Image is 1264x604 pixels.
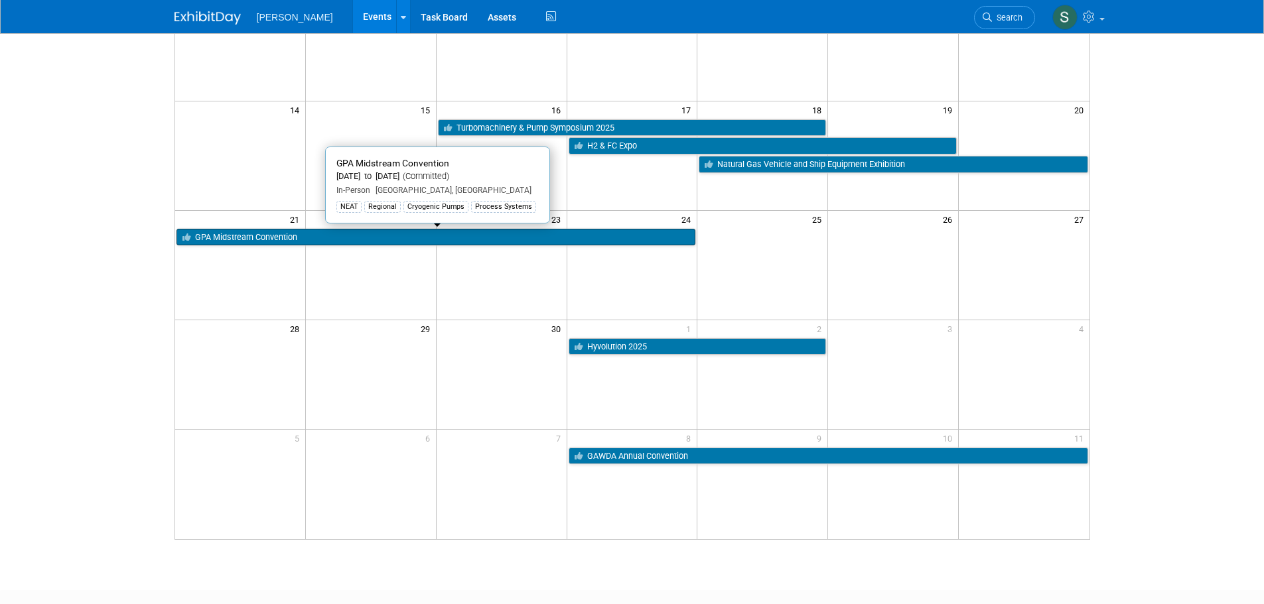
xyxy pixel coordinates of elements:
a: Natural Gas Vehicle and Ship Equipment Exhibition [699,156,1088,173]
span: 24 [680,211,697,227]
span: 11 [1073,430,1089,446]
span: 2 [815,320,827,337]
span: 26 [942,211,958,227]
span: 30 [550,320,567,337]
span: 7 [555,430,567,446]
span: 16 [550,101,567,118]
img: ExhibitDay [175,11,241,25]
span: 17 [680,101,697,118]
span: 10 [942,430,958,446]
span: 5 [293,430,305,446]
a: H2 & FC Expo [569,137,957,154]
span: GPA Midstream Convention [336,158,449,168]
img: Skye Tuinei [1052,5,1078,30]
div: NEAT [336,201,362,213]
span: 1 [685,320,697,337]
a: Turbomachinery & Pump Symposium 2025 [438,119,827,137]
span: 4 [1078,320,1089,337]
span: [GEOGRAPHIC_DATA], [GEOGRAPHIC_DATA] [370,186,531,195]
span: [PERSON_NAME] [257,12,333,23]
div: Process Systems [471,201,536,213]
span: Search [992,13,1022,23]
span: 6 [424,430,436,446]
span: 3 [946,320,958,337]
span: 29 [419,320,436,337]
a: Hyvolution 2025 [569,338,827,355]
span: 28 [289,320,305,337]
span: 8 [685,430,697,446]
span: In-Person [336,186,370,195]
a: GAWDA Annual Convention [569,448,1088,465]
span: 9 [815,430,827,446]
div: Cryogenic Pumps [403,201,468,213]
span: 20 [1073,101,1089,118]
span: 25 [811,211,827,227]
a: Search [974,6,1035,29]
span: 15 [419,101,436,118]
div: Regional [364,201,401,213]
span: 23 [550,211,567,227]
span: 21 [289,211,305,227]
a: GPA Midstream Convention [176,229,696,246]
span: (Committed) [399,171,449,181]
span: 14 [289,101,305,118]
div: [DATE] to [DATE] [336,171,539,182]
span: 27 [1073,211,1089,227]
